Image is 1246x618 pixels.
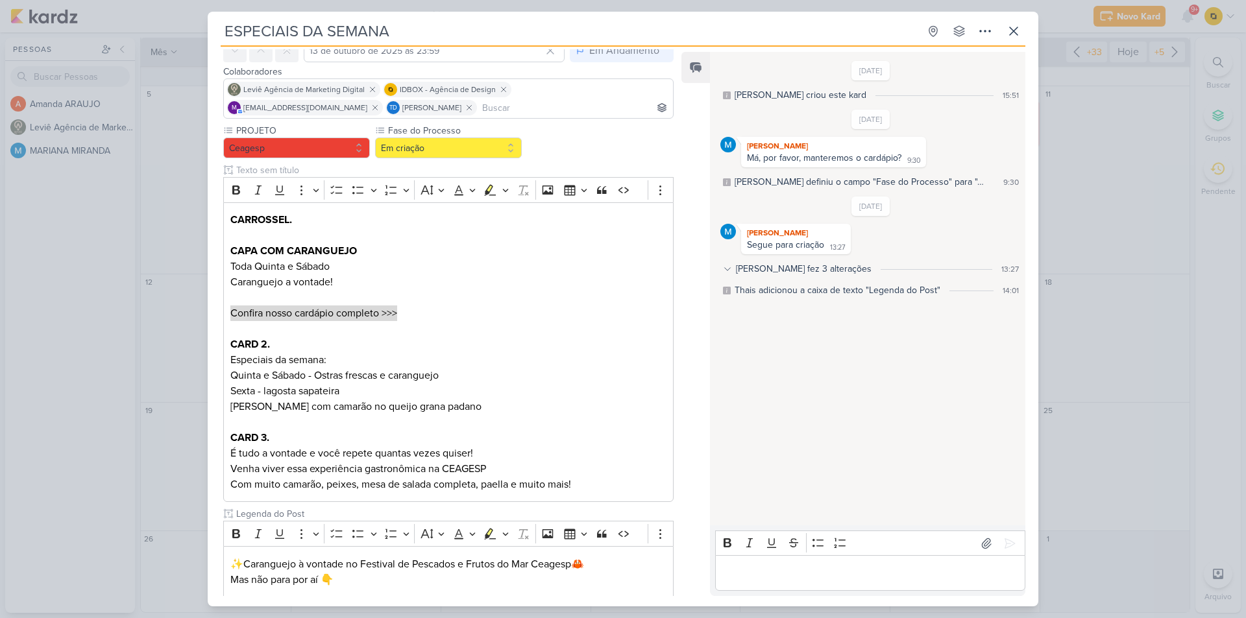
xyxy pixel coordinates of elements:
label: PROJETO [235,124,370,137]
p: Venha viver essa experiência gastronômica na CEAGESP [230,461,666,477]
span: [EMAIL_ADDRESS][DOMAIN_NAME] [243,102,367,113]
p: Td [389,105,397,112]
input: Kard Sem Título [221,19,919,43]
button: Ceagesp [223,137,370,158]
label: Fase do Processo [387,124,522,137]
p: Confira nosso cardápio completo >>> [230,305,666,321]
strong: CARD 2. [230,338,270,351]
input: Texto sem título [234,163,674,177]
strong: CAPA COM CARANGUEJO [230,244,357,257]
button: Em Andamento [570,39,674,62]
div: 13:27 [1001,263,1019,275]
div: Thais de carvalho [387,101,400,114]
img: MARIANA MIRANDA [720,137,736,152]
span: IDBOX - Agência de Design [400,84,496,95]
img: MARIANA MIRANDA [720,224,736,239]
input: Texto sem título [234,507,674,521]
div: 15:51 [1003,89,1019,101]
span: Leviê Agência de Marketing Digital [243,84,365,95]
div: Editor toolbar [715,530,1025,556]
button: Em criação [375,137,522,158]
div: Em Andamento [589,43,659,58]
span: [PERSON_NAME] [402,102,461,113]
div: Este log é visível à todos no kard [723,178,731,186]
div: 13:27 [830,243,846,253]
input: Select a date [304,39,565,62]
div: 9:30 [907,156,921,166]
div: Editor editing area: main [223,202,674,503]
div: Editor toolbar [223,177,674,202]
div: mlegnaioli@gmail.com [228,101,241,114]
div: Thais adicionou a caixa de texto "Legenda do Post" [735,283,940,297]
p: ✨Caranguejo à vontade no Festival de Pescados e Frutos do Mar Ceagesp🦀 [230,556,666,572]
div: Segue para criação [747,239,824,250]
div: Este log é visível à todos no kard [723,287,731,294]
p: Especiais da semana: [230,337,666,368]
div: Este log é visível à todos no kard [723,91,731,99]
p: m [232,105,237,112]
div: Editor editing area: main [715,555,1025,591]
img: Leviê Agência de Marketing Digital [228,83,241,96]
p: Toda Quinta e Sábado Caranguejo a vontade! [230,259,666,305]
div: 9:30 [1003,176,1019,188]
div: 14:01 [1003,285,1019,296]
div: Colaboradores [223,65,674,78]
div: MARIANA criou este kard [735,88,866,102]
input: Buscar [480,100,670,115]
img: IDBOX - Agência de Design [384,83,397,96]
p: É tudo a vontade e você repete quantas vezes quiser! [230,430,666,461]
strong: CARROSSEL. [230,213,292,226]
div: [PERSON_NAME] [744,226,848,239]
div: [PERSON_NAME] [744,139,923,152]
div: [PERSON_NAME] fez 3 alterações [736,262,872,276]
p: Quinta e Sábado - Ostras frescas e caranguejo Sexta - lagosta sapateira [PERSON_NAME] com camarão... [230,368,666,414]
div: MARIANA definiu o campo "Fase do Processo" para "Aguardando cliente" [735,175,985,189]
strong: CARD 3. [230,431,269,444]
div: Editor toolbar [223,521,674,546]
p: Com muito camarão, peixes, mesa de salada completa, paella e muito mais! [230,477,666,492]
p: Mas não para por aí 👇 [230,572,666,588]
div: Má, por favor, manteremos o cardápio? [747,152,901,163]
